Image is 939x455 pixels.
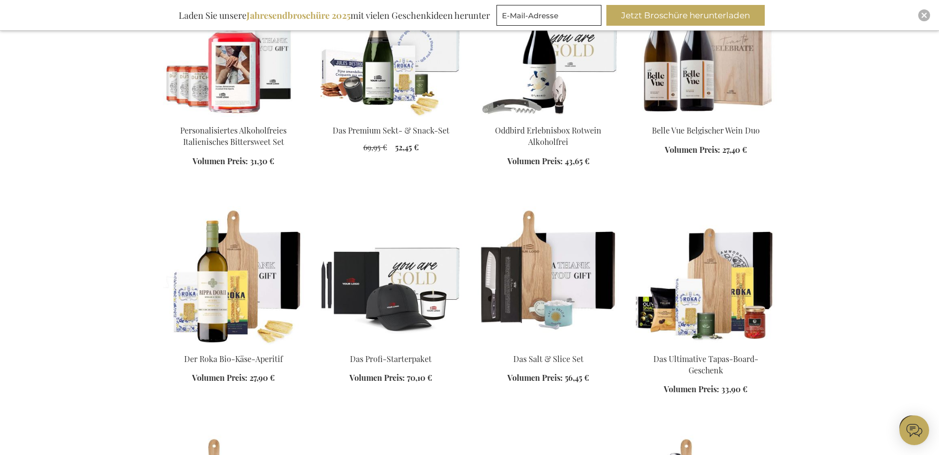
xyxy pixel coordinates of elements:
[664,384,719,394] span: Volumen Preis:
[722,144,747,155] span: 27,40 €
[652,125,760,136] a: Belle Vue Belgischer Wein Duo
[495,125,601,147] a: Oddbird Erlebnisbox Rotwein Alkoholfrei
[899,415,929,445] iframe: belco-activator-frame
[163,341,304,350] a: Der Roka Bio-Käse-Aperitif
[721,384,747,394] span: 33,90 €
[320,113,462,122] a: The Premium Bubbles & Bites Set
[320,206,462,345] img: Das Profi-Starterpaket
[163,113,304,122] a: Personalised Non-Alcoholic Italian Bittersweet Set Personalisiertes Alkoholfreies Italienisches B...
[249,372,275,383] span: 27,90 €
[507,372,589,384] a: Volumen Preis: 56,45 €
[247,9,350,21] b: Jahresendbroschüre 2025
[192,372,247,383] span: Volumen Preis:
[513,354,584,364] a: Das Salt & Slice Set
[193,156,248,166] span: Volumen Preis:
[635,206,777,345] img: The Ultimate Tapas Board Gift
[635,113,777,122] a: Belle Vue Belgischer Wein Duo
[665,144,720,155] span: Volumen Preis:
[507,156,590,167] a: Volumen Preis: 43,65 €
[163,206,304,345] img: Der Roka Bio-Käse-Aperitif
[496,5,601,26] input: E-Mail-Adresse
[921,12,927,18] img: Close
[665,144,747,156] a: Volumen Preis: 27,40 €
[635,341,777,350] a: The Ultimate Tapas Board Gift
[507,372,563,383] span: Volumen Preis:
[565,156,590,166] span: 43,65 €
[606,5,765,26] button: Jetzt Broschüre herunterladen
[496,5,604,29] form: marketing offers and promotions
[184,354,283,364] a: Der Roka Bio-Käse-Aperitif
[395,142,419,152] span: 52,45 €
[478,113,619,122] a: Oddbird Non-Alcoholic Red Wine Experience Box
[565,372,589,383] span: 56,45 €
[918,9,930,21] div: Close
[174,5,494,26] div: Laden Sie unsere mit vielen Geschenkideen herunter
[250,156,274,166] span: 31,30 €
[192,372,275,384] a: Volumen Preis: 27,90 €
[180,125,287,147] a: Personalisiertes Alkoholfreies Italienisches Bittersweet Set
[363,142,387,152] span: 69,95 €
[333,125,449,136] a: Das Premium Sekt- & Snack-Set
[664,384,747,395] a: Volumen Preis: 33,90 €
[653,354,758,375] a: Das Ultimative Tapas-Board-Geschenk
[478,206,619,345] img: The Salt & Slice Set Exclusive Business Gift
[478,341,619,350] a: The Salt & Slice Set Exclusive Business Gift
[193,156,274,167] a: Volumen Preis: 31,30 €
[507,156,563,166] span: Volumen Preis:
